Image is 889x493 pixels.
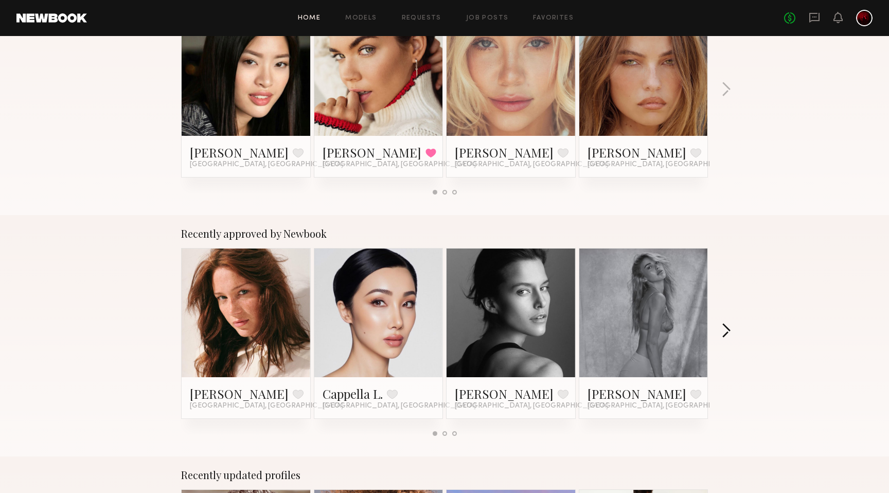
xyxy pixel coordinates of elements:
span: [GEOGRAPHIC_DATA], [GEOGRAPHIC_DATA] [323,161,476,169]
a: [PERSON_NAME] [588,144,686,161]
a: Models [345,15,377,22]
a: Job Posts [466,15,509,22]
span: [GEOGRAPHIC_DATA], [GEOGRAPHIC_DATA] [323,402,476,410]
span: [GEOGRAPHIC_DATA], [GEOGRAPHIC_DATA] [588,402,741,410]
a: [PERSON_NAME] [190,385,289,402]
a: Favorites [533,15,574,22]
a: [PERSON_NAME] [455,144,554,161]
div: Recently approved by Newbook [181,227,708,240]
a: [PERSON_NAME] [323,144,421,161]
span: [GEOGRAPHIC_DATA], [GEOGRAPHIC_DATA] [455,161,608,169]
a: Cappella L. [323,385,383,402]
a: Home [298,15,321,22]
a: Requests [402,15,441,22]
span: [GEOGRAPHIC_DATA], [GEOGRAPHIC_DATA] [588,161,741,169]
span: [GEOGRAPHIC_DATA], [GEOGRAPHIC_DATA] [190,161,343,169]
span: [GEOGRAPHIC_DATA], [GEOGRAPHIC_DATA] [190,402,343,410]
span: [GEOGRAPHIC_DATA], [GEOGRAPHIC_DATA] [455,402,608,410]
a: [PERSON_NAME] [455,385,554,402]
a: [PERSON_NAME] [190,144,289,161]
a: [PERSON_NAME] [588,385,686,402]
div: Recently updated profiles [181,469,708,481]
